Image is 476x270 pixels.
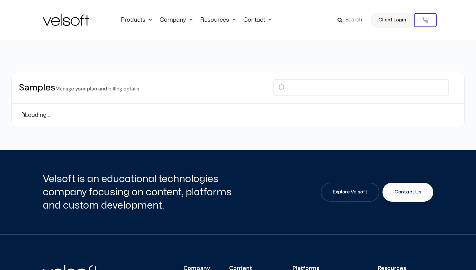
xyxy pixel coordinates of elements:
span: Client Login [378,16,406,24]
a: Search [337,15,367,26]
small: Manage your plan and billing details. [55,85,140,92]
a: Contact Us [382,183,433,202]
a: Client Login [371,13,414,28]
a: ResourcesMenu Toggle [196,17,240,24]
a: ContactMenu Toggle [240,17,275,24]
a: Explore Velsoft [321,183,379,202]
img: Velsoft Training Materials [43,14,89,26]
span: Explore Velsoft [333,188,367,196]
h2: Samples [19,82,140,94]
span: Loading... [25,111,50,119]
span: Search [345,16,362,24]
a: CompanyMenu Toggle [156,17,196,24]
span: Contact Us [394,188,421,196]
a: ProductsMenu Toggle [117,17,156,24]
nav: Menu [117,17,275,24]
h2: Velsoft is an educational technologies company focusing on content, platforms and custom developm... [43,172,236,212]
